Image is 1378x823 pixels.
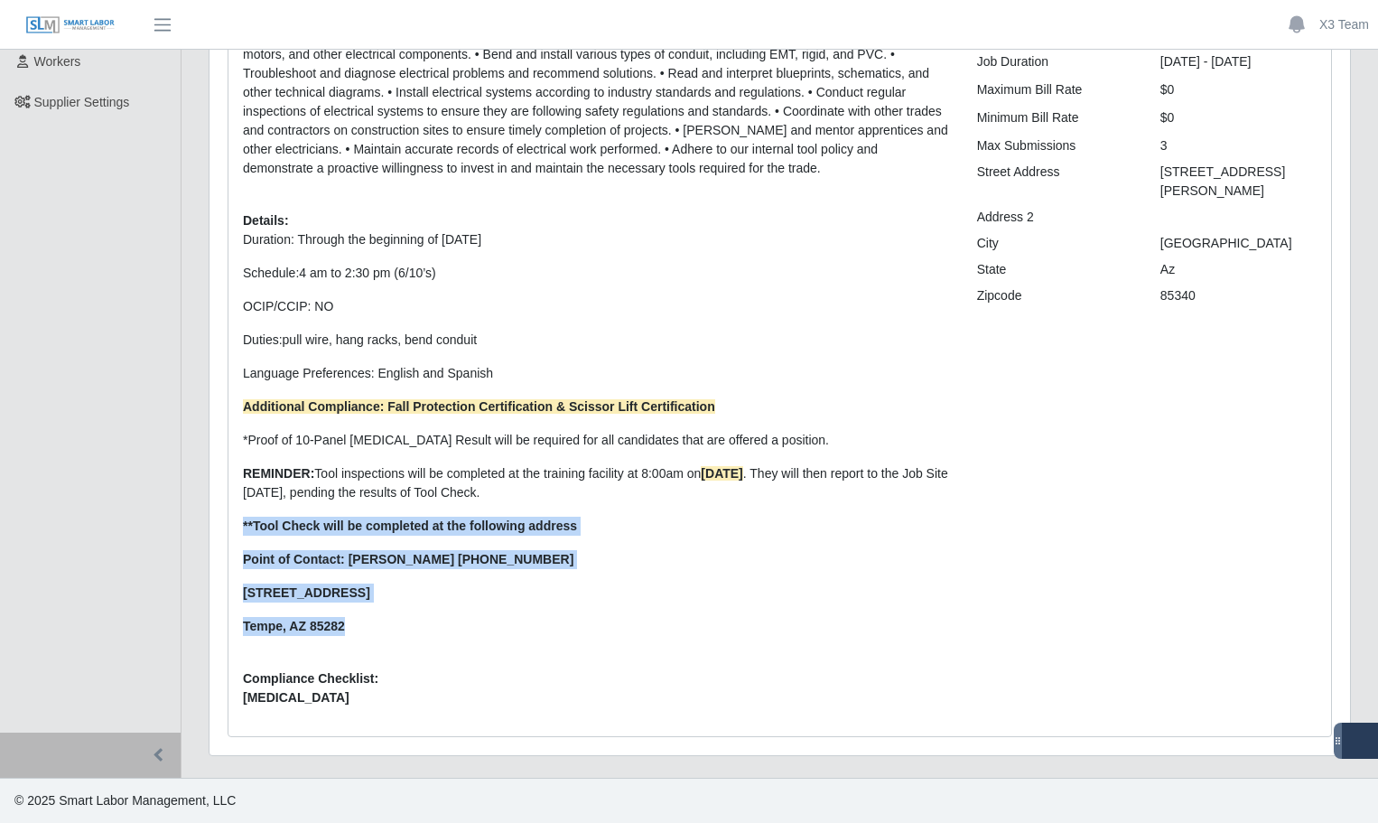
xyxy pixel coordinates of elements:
[243,26,950,178] p: Responsibilities • Install, maintain, and repair electrical systems and equipment including wirin...
[964,80,1147,99] div: Maximum Bill Rate
[243,264,950,283] p: Schedule:
[1147,286,1330,305] div: 85340
[964,208,1147,227] div: Address 2
[701,466,742,481] strong: [DATE]
[34,54,81,69] span: Workers
[243,213,289,228] b: Details:
[1319,15,1369,34] a: X3 Team
[243,466,314,481] strong: REMINDER:
[964,286,1147,305] div: Zipcode
[964,136,1147,155] div: Max Submissions
[243,519,577,533] strong: **Tool Check will be completed at the following address
[964,234,1147,253] div: City
[299,266,435,280] span: 4 am to 2:30 pm (6/10’s)
[1147,136,1330,155] div: 3
[964,163,1147,201] div: Street Address
[243,464,950,502] p: Tool inspections will be completed at the training facility at 8:00am on . They will then report ...
[964,260,1147,279] div: State
[243,585,370,600] strong: [STREET_ADDRESS]
[964,52,1147,71] div: Job Duration
[1147,52,1330,71] div: [DATE] - [DATE]
[243,297,950,316] p: OCIP/CCIP: NO
[243,431,950,450] p: *Proof of 10-Panel [MEDICAL_DATA] Result will be required for all candidates that are offered a p...
[1147,163,1330,201] div: [STREET_ADDRESS][PERSON_NAME]
[1147,260,1330,279] div: Az
[1147,80,1330,99] div: $0
[243,364,950,383] p: Language Preferences: English and Spanish
[243,688,950,707] span: [MEDICAL_DATA]
[14,793,236,808] span: © 2025 Smart Labor Management, LLC
[243,399,715,414] strong: Additional Compliance: Fall Protection Certification & Scissor Lift Certification
[243,230,950,249] p: Duration: Through the beginning of [DATE]
[964,108,1147,127] div: Minimum Bill Rate
[1147,234,1330,253] div: [GEOGRAPHIC_DATA]
[34,95,130,109] span: Supplier Settings
[243,331,950,350] p: Duties:
[25,15,116,35] img: SLM Logo
[243,552,573,566] strong: Point of Contact: [PERSON_NAME] [PHONE_NUMBER]
[243,671,378,686] b: Compliance Checklist:
[283,332,478,347] span: pull wire, hang racks, bend conduit
[243,619,345,633] strong: Tempe, AZ 85282
[1147,108,1330,127] div: $0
